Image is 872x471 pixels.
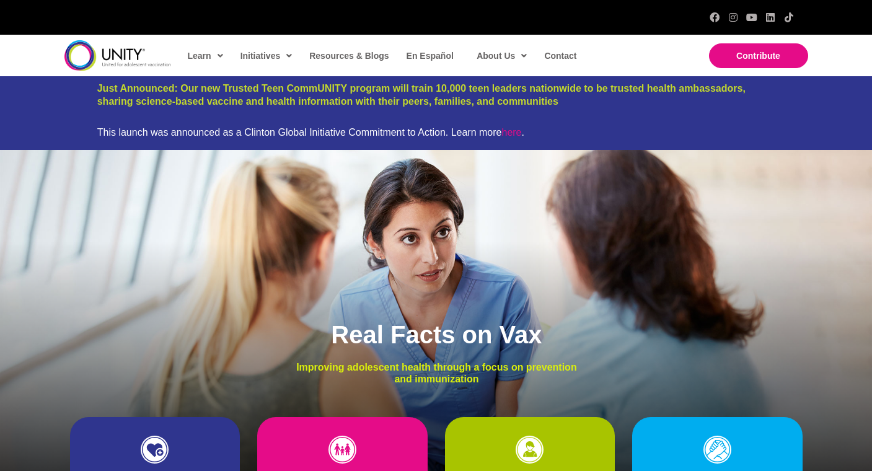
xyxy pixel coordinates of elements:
a: Contribute [709,43,808,68]
img: unity-logo-dark [64,40,171,71]
img: icon-support-1 [703,436,731,464]
img: icon-parents-1 [328,436,356,464]
span: Learn [188,46,223,65]
a: Facebook [710,12,720,22]
span: Contact [544,51,576,61]
a: En Español [400,42,459,70]
a: Contact [538,42,581,70]
img: icon-HCP-1 [141,436,169,464]
span: About Us [477,46,527,65]
span: En Español [407,51,454,61]
img: icon-teens-1 [516,436,544,464]
a: LinkedIn [765,12,775,22]
a: About Us [470,42,532,70]
span: Contribute [736,51,780,61]
a: Instagram [728,12,738,22]
a: Resources & Blogs [303,42,394,70]
a: YouTube [747,12,757,22]
a: Just Announced: Our new Trusted Teen CommUNITY program will train 10,000 teen leaders nationwide ... [97,83,746,107]
span: Resources & Blogs [309,51,389,61]
span: Initiatives [240,46,293,65]
a: TikTok [784,12,794,22]
a: here [501,127,521,138]
div: This launch was announced as a Clinton Global Initiative Commitment to Action. Learn more . [97,126,775,138]
span: Real Facts on Vax [331,321,542,348]
p: Improving adolescent health through a focus on prevention and immunization [287,361,586,385]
